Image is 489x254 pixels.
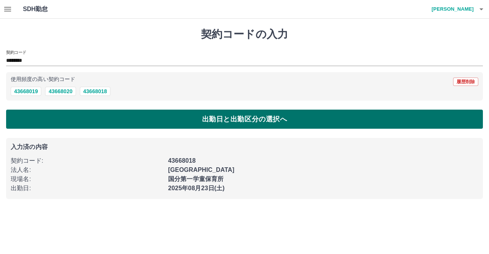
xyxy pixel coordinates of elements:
[6,110,483,129] button: 出勤日と出勤区分の選択へ
[11,144,478,150] p: 入力済の内容
[453,78,478,86] button: 履歴削除
[168,167,235,173] b: [GEOGRAPHIC_DATA]
[168,157,196,164] b: 43668018
[11,184,164,193] p: 出勤日 :
[11,175,164,184] p: 現場名 :
[168,185,225,191] b: 2025年08月23日(土)
[6,28,483,41] h1: 契約コードの入力
[45,87,76,96] button: 43668020
[11,156,164,165] p: 契約コード :
[11,77,75,82] p: 使用頻度の高い契約コード
[80,87,110,96] button: 43668018
[11,87,41,96] button: 43668019
[11,165,164,175] p: 法人名 :
[6,49,26,55] h2: 契約コード
[168,176,223,182] b: 国分第一学童保育所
